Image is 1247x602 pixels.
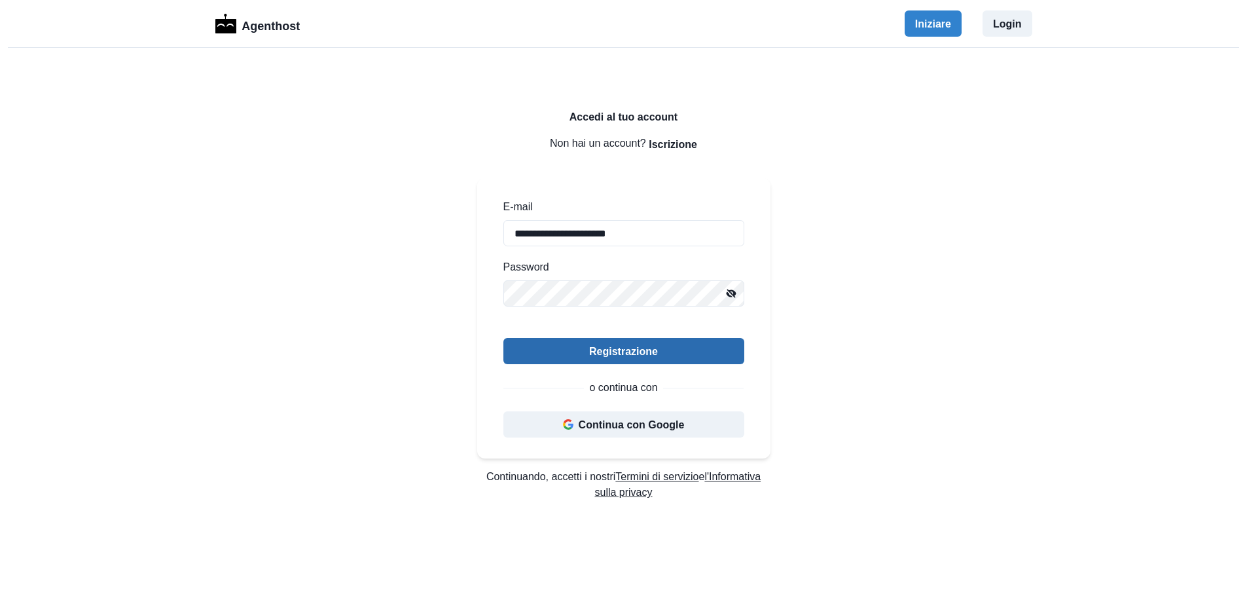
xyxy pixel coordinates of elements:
[503,201,533,212] font: E-mail
[615,471,698,482] a: Termini di servizio
[503,411,744,438] button: Continua con Google
[550,138,646,149] font: Non hai un account?
[649,139,697,150] font: Iscrizione
[589,382,657,393] font: o continua con
[242,20,300,33] font: Agenthost
[486,471,615,482] font: Continuando, accetti i nostri
[718,280,744,307] button: Mask password
[649,131,697,157] button: Iscrizione
[503,261,549,273] font: Password
[589,346,658,357] font: Registrazione
[503,338,744,364] button: Registrazione
[983,10,1032,37] button: Login
[579,419,685,430] font: Continua con Google
[215,12,300,35] a: LogoAgenthost
[915,18,951,29] font: Iniziare
[569,111,678,122] font: Accedi al tuo account
[905,10,962,37] button: Iniziare
[215,14,237,33] img: Logo
[698,471,704,482] font: e
[993,18,1022,29] font: Login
